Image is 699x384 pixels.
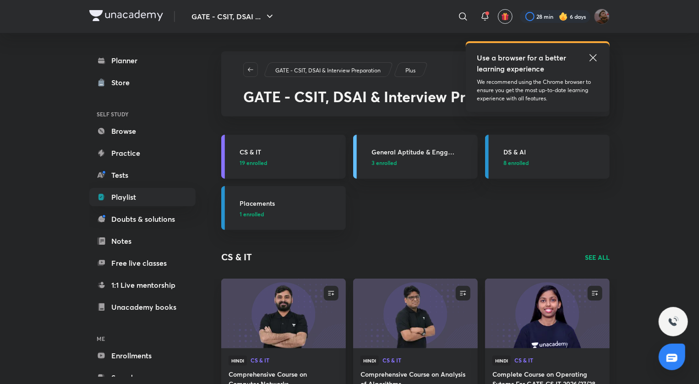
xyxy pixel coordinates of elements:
[221,186,346,230] a: Placements1 enrolled
[492,356,511,366] span: Hindi
[89,276,196,294] a: 1:1 Live mentorship
[404,66,417,75] a: Plus
[371,159,397,167] span: 3 enrolled
[89,10,163,21] img: Company Logo
[353,279,478,348] a: new-thumbnail
[668,316,679,327] img: ttu
[501,12,509,21] img: avatar
[89,51,196,70] a: Planner
[485,135,610,179] a: DS & AI8 enrolled
[240,159,267,167] span: 19 enrolled
[274,66,382,75] a: GATE - CSIT, DSAI & Interview Preparation
[89,254,196,272] a: Free live classes
[251,357,339,364] a: CS & IT
[111,77,135,88] div: Store
[89,122,196,140] a: Browse
[503,147,604,157] h3: DS & AI
[360,356,379,366] span: Hindi
[89,106,196,122] h6: SELF STUDY
[585,252,610,262] a: SEE ALL
[275,66,381,75] p: GATE - CSIT, DSAI & Interview Preparation
[352,278,479,349] img: new-thumbnail
[229,356,247,366] span: Hindi
[89,188,196,206] a: Playlist
[186,7,281,26] button: GATE - CSIT, DSAI ...
[240,147,340,157] h3: CS & IT
[240,210,264,218] span: 1 enrolled
[89,232,196,250] a: Notes
[382,357,470,364] a: CS & IT
[89,346,196,365] a: Enrollments
[594,9,610,24] img: Suryansh Singh
[484,278,611,349] img: new-thumbnail
[353,135,478,179] a: General Aptitude & Engg Mathematics3 enrolled
[251,357,339,363] span: CS & IT
[382,357,470,363] span: CS & IT
[514,357,602,363] span: CS & IT
[89,10,163,23] a: Company Logo
[89,144,196,162] a: Practice
[89,166,196,184] a: Tests
[243,87,586,106] span: GATE - CSIT, DSAI & Interview Preparation Playlist
[221,279,346,348] a: new-thumbnail
[89,73,196,92] a: Store
[514,357,602,364] a: CS & IT
[498,9,513,24] button: avatar
[220,278,347,349] img: new-thumbnail
[503,159,529,167] span: 8 enrolled
[221,135,346,179] a: CS & IT19 enrolled
[89,331,196,346] h6: ME
[477,78,599,103] p: We recommend using the Chrome browser to ensure you get the most up-to-date learning experience w...
[559,12,568,21] img: streak
[405,66,415,75] p: Plus
[89,210,196,228] a: Doubts & solutions
[485,279,610,348] a: new-thumbnail
[477,52,568,74] h5: Use a browser for a better learning experience
[371,147,472,157] h3: General Aptitude & Engg Mathematics
[240,198,340,208] h3: Placements
[221,250,252,264] h2: CS & IT
[89,298,196,316] a: Unacademy books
